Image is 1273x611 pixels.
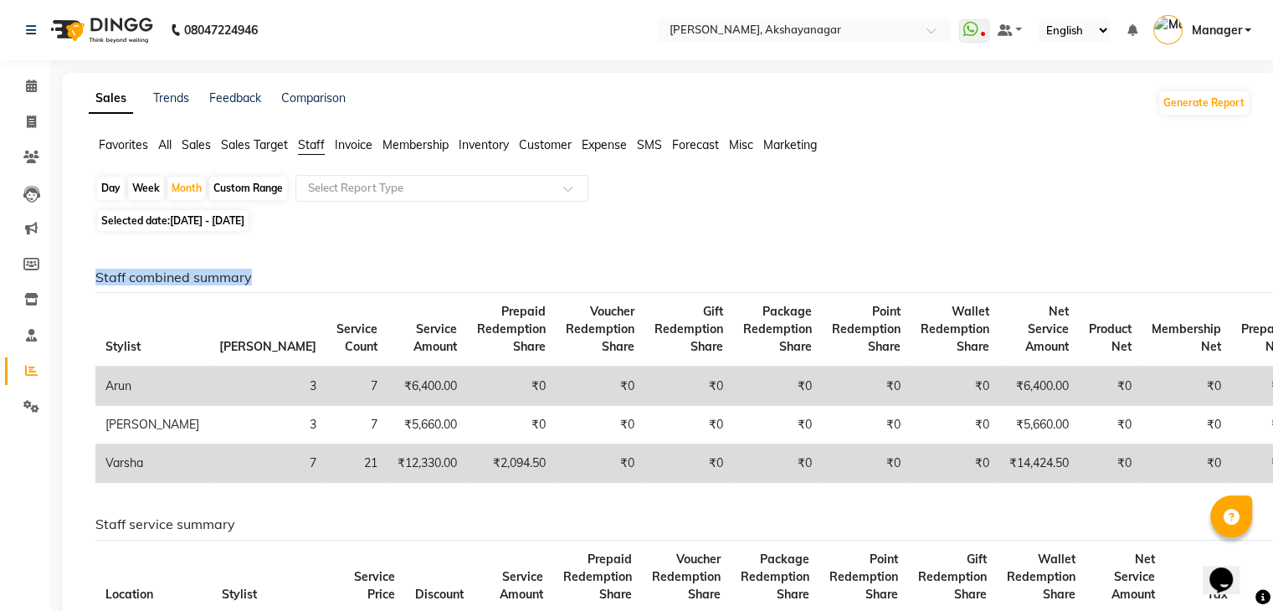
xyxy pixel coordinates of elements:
[832,304,901,354] span: Point Redemption Share
[326,367,388,406] td: 7
[459,137,509,152] span: Inventory
[733,444,822,483] td: ₹0
[209,367,326,406] td: 3
[999,444,1079,483] td: ₹14,424.50
[95,270,1237,285] h6: Staff combined summary
[729,137,753,152] span: Misc
[644,406,733,444] td: ₹0
[43,7,157,54] img: logo
[209,90,261,105] a: Feedback
[644,444,733,483] td: ₹0
[221,137,288,152] span: Sales Target
[1142,406,1231,444] td: ₹0
[388,367,467,406] td: ₹6,400.00
[1159,91,1249,115] button: Generate Report
[354,569,395,602] span: Service Price
[556,406,644,444] td: ₹0
[336,321,377,354] span: Service Count
[1007,552,1075,602] span: Wallet Redemption Share
[1079,367,1142,406] td: ₹0
[1142,367,1231,406] td: ₹0
[1089,321,1132,354] span: Product Net
[95,367,209,406] td: Arun
[999,406,1079,444] td: ₹5,660.00
[733,406,822,444] td: ₹0
[209,406,326,444] td: 3
[1153,15,1183,44] img: Manager
[158,137,172,152] span: All
[95,444,209,483] td: Varsha
[519,137,572,152] span: Customer
[822,367,911,406] td: ₹0
[209,444,326,483] td: 7
[911,444,999,483] td: ₹0
[298,137,325,152] span: Staff
[335,137,372,152] span: Invoice
[467,406,556,444] td: ₹0
[467,367,556,406] td: ₹0
[556,367,644,406] td: ₹0
[500,569,543,602] span: Service Amount
[326,406,388,444] td: 7
[170,214,244,227] span: [DATE] - [DATE]
[128,177,164,200] div: Week
[182,137,211,152] span: Sales
[477,304,546,354] span: Prepaid Redemption Share
[97,177,125,200] div: Day
[582,137,627,152] span: Expense
[672,137,719,152] span: Forecast
[95,406,209,444] td: [PERSON_NAME]
[763,137,817,152] span: Marketing
[637,137,662,152] span: SMS
[652,552,721,602] span: Voucher Redemption Share
[95,516,1237,532] h6: Staff service summary
[822,444,911,483] td: ₹0
[184,7,258,54] b: 08047224946
[167,177,206,200] div: Month
[563,552,632,602] span: Prepaid Redemption Share
[644,367,733,406] td: ₹0
[743,304,812,354] span: Package Redemption Share
[467,444,556,483] td: ₹2,094.50
[209,177,287,200] div: Custom Range
[921,304,989,354] span: Wallet Redemption Share
[1142,444,1231,483] td: ₹0
[382,137,449,152] span: Membership
[918,552,987,602] span: Gift Redemption Share
[105,587,153,602] span: Location
[415,587,464,602] span: Discount
[219,339,316,354] span: [PERSON_NAME]
[1152,321,1221,354] span: Membership Net
[105,339,141,354] span: Stylist
[1207,587,1228,602] span: Tax
[829,552,898,602] span: Point Redemption Share
[1111,552,1155,602] span: Net Service Amount
[1079,444,1142,483] td: ₹0
[281,90,346,105] a: Comparison
[999,367,1079,406] td: ₹6,400.00
[654,304,723,354] span: Gift Redemption Share
[1079,406,1142,444] td: ₹0
[388,444,467,483] td: ₹12,330.00
[911,367,999,406] td: ₹0
[1203,544,1256,594] iframe: chat widget
[99,137,148,152] span: Favorites
[1025,304,1069,354] span: Net Service Amount
[741,552,809,602] span: Package Redemption Share
[153,90,189,105] a: Trends
[1191,22,1241,39] span: Manager
[822,406,911,444] td: ₹0
[222,587,257,602] span: Stylist
[326,444,388,483] td: 21
[388,406,467,444] td: ₹5,660.00
[413,321,457,354] span: Service Amount
[566,304,634,354] span: Voucher Redemption Share
[733,367,822,406] td: ₹0
[89,84,133,114] a: Sales
[556,444,644,483] td: ₹0
[97,210,249,231] span: Selected date:
[911,406,999,444] td: ₹0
